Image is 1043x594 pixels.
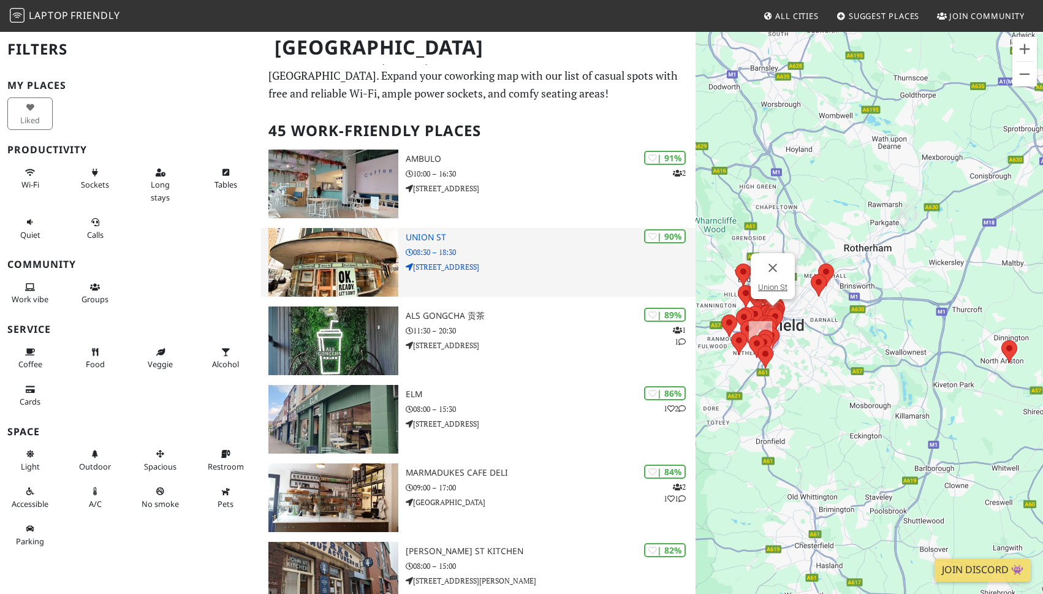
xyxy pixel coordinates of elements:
div: | 82% [644,543,686,557]
span: Coffee [18,359,42,370]
span: Parking [16,536,44,547]
p: 09:00 – 17:00 [406,482,696,493]
img: Ambulo [268,150,398,218]
span: Power sockets [81,179,109,190]
a: LaptopFriendly LaptopFriendly [10,6,120,27]
img: LaptopFriendly [10,8,25,23]
img: Union St [268,228,398,297]
button: Restroom [203,444,248,476]
span: Long stays [151,179,170,202]
h3: Productivity [7,144,254,156]
button: Pets [203,481,248,514]
a: ALS Gongcha 贡茶 | 89% 11 ALS Gongcha 贡茶 11:30 – 20:30 [STREET_ADDRESS] [261,307,696,375]
span: Natural light [21,461,40,472]
p: [STREET_ADDRESS] [406,340,696,351]
a: Marmadukes Cafe Deli | 84% 211 Marmadukes Cafe Deli 09:00 – 17:00 [GEOGRAPHIC_DATA] [261,463,696,532]
button: Alcohol [203,342,248,375]
p: 08:00 – 15:30 [406,403,696,415]
button: Outdoor [72,444,118,476]
button: Accessible [7,481,53,514]
h3: [PERSON_NAME] St Kitchen [406,546,696,557]
p: 1 1 [673,324,686,348]
img: Marmadukes Cafe Deli [268,463,398,532]
span: Video/audio calls [87,229,104,240]
a: All Cities [758,5,824,27]
p: [GEOGRAPHIC_DATA] [406,497,696,508]
button: Quiet [7,212,53,245]
span: Spacious [144,461,176,472]
span: Accessible [12,498,48,509]
p: 2 [673,167,686,179]
span: Pet friendly [218,498,233,509]
span: Work-friendly tables [214,179,237,190]
h2: Filters [7,31,254,68]
span: Veggie [148,359,173,370]
button: Zoom in [1012,37,1037,61]
span: Friendly [70,9,119,22]
span: Join Community [949,10,1025,21]
button: Sockets [72,162,118,195]
img: ALS Gongcha 贡茶 [268,307,398,375]
span: Food [86,359,105,370]
span: Laptop [29,9,69,22]
h3: Union St [406,232,696,243]
span: Credit cards [20,396,40,407]
h3: My Places [7,80,254,91]
button: Groups [72,277,118,310]
p: 08:00 – 15:00 [406,560,696,572]
h3: Ambulo [406,154,696,164]
button: A/C [72,481,118,514]
span: Restroom [208,461,244,472]
span: Smoke free [142,498,179,509]
span: Air conditioned [89,498,102,509]
button: Long stays [138,162,183,207]
p: [STREET_ADDRESS] [406,418,696,430]
span: Group tables [82,294,108,305]
span: Outdoor area [79,461,111,472]
div: | 91% [644,151,686,165]
h1: [GEOGRAPHIC_DATA] [265,31,693,64]
button: Food [72,342,118,375]
span: People working [12,294,48,305]
a: Join Discord 👾 [935,558,1031,582]
span: Quiet [20,229,40,240]
span: Alcohol [212,359,239,370]
a: Join Community [932,5,1030,27]
a: ELM | 86% 12 ELM 08:00 – 15:30 [STREET_ADDRESS] [261,385,696,454]
button: Zoom out [1012,62,1037,86]
button: Wi-Fi [7,162,53,195]
p: [STREET_ADDRESS] [406,261,696,273]
h3: ALS Gongcha 贡茶 [406,311,696,321]
a: Union St [758,283,787,292]
h3: ELM [406,389,696,400]
p: [STREET_ADDRESS][PERSON_NAME] [406,575,696,587]
p: 11:30 – 20:30 [406,325,696,337]
h3: Service [7,324,254,335]
button: Cards [7,379,53,412]
button: Calls [72,212,118,245]
p: [STREET_ADDRESS] [406,183,696,194]
div: | 84% [644,465,686,479]
p: 1 2 [664,403,686,414]
button: Light [7,444,53,476]
button: Close [758,253,787,283]
span: Suggest Places [849,10,920,21]
a: Ambulo | 91% 2 Ambulo 10:00 – 16:30 [STREET_ADDRESS] [261,150,696,218]
h3: Marmadukes Cafe Deli [406,468,696,478]
img: ELM [268,385,398,454]
p: 2 1 1 [664,481,686,505]
button: Work vibe [7,277,53,310]
button: No smoke [138,481,183,514]
button: Coffee [7,342,53,375]
span: Stable Wi-Fi [21,179,39,190]
h2: 45 Work-Friendly Places [268,112,688,150]
p: 10:00 – 16:30 [406,168,696,180]
span: All Cities [775,10,819,21]
button: Parking [7,519,53,551]
h3: Space [7,426,254,438]
button: Spacious [138,444,183,476]
h3: Community [7,259,254,270]
a: Suggest Places [832,5,925,27]
button: Tables [203,162,248,195]
div: | 86% [644,386,686,400]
